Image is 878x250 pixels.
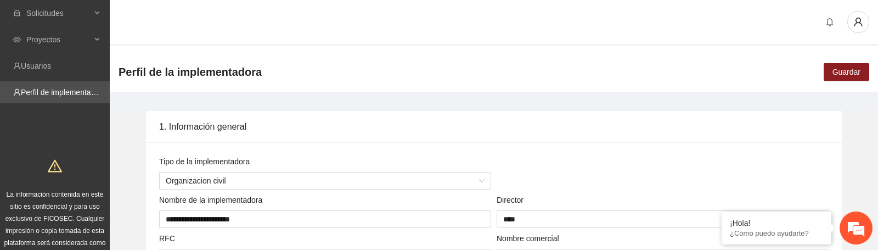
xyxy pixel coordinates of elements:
[497,194,524,206] label: Director
[119,63,262,81] span: Perfil de la implementadora
[159,111,829,142] div: 1. Información general
[48,159,62,173] span: warning
[848,17,869,27] span: user
[26,2,91,24] span: Solicitudes
[730,219,823,227] div: ¡Hola!
[5,148,209,187] textarea: Escriba su mensaje y pulse “Intro”
[13,36,21,43] span: eye
[832,66,860,78] span: Guardar
[847,11,869,33] button: user
[13,9,21,17] span: inbox
[497,232,559,245] label: Nombre comercial
[159,155,250,168] label: Tipo de la implementadora
[159,232,175,245] label: RFC
[26,29,91,51] span: Proyectos
[21,88,106,97] a: Perfil de implementadora
[180,5,206,32] div: Minimizar ventana de chat en vivo
[21,62,51,70] a: Usuarios
[730,229,823,237] p: ¿Cómo puedo ayudarte?
[57,56,184,70] div: Chatee con nosotros ahora
[821,13,838,31] button: bell
[64,71,151,182] span: Estamos en línea.
[824,63,869,81] button: Guardar
[821,18,838,26] span: bell
[166,173,485,189] span: Organizacion civil
[159,194,262,206] label: Nombre de la implementadora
